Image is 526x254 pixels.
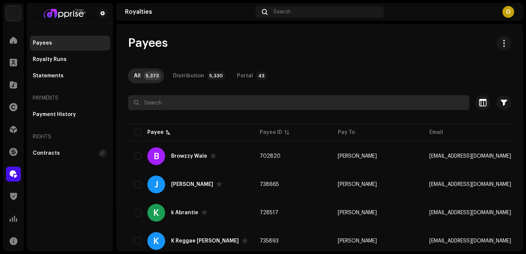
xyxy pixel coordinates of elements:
span: 728517 [260,210,278,215]
re-m-nav-item: Statements [30,68,110,83]
p-badge: 5,330 [207,71,225,80]
span: Search [273,9,290,15]
span: burneryoung57@gmail.com [429,210,511,215]
div: K [147,204,165,222]
re-m-nav-item: Payees [30,36,110,51]
span: Clifford Wilfred Danquah [338,210,377,215]
span: Wakibu Ibrahim [338,154,377,159]
div: Browzzy Wale [171,154,207,159]
span: richardwoka10@gmail.com [429,238,511,244]
p-badge: 5,373 [144,71,161,80]
p-badge: 43 [256,71,267,80]
span: Eugene Agyemang [338,238,377,244]
div: Payment History [33,112,76,118]
span: wakibuibrahim405@gmail.com [429,154,511,159]
span: blazesyde959@gmail.com [429,182,511,187]
span: 735893 [260,238,279,244]
div: Payee ID [260,129,282,136]
div: Statements [33,73,64,79]
div: B [147,147,165,165]
img: bf2740f5-a004-4424-adf7-7bc84ff11fd7 [33,9,95,18]
div: Payees [33,40,52,46]
div: Distribution [173,68,204,83]
img: 1c16f3de-5afb-4452-805d-3f3454e20b1b [6,6,21,21]
re-m-nav-item: Royalty Runs [30,52,110,67]
span: 738665 [260,182,279,187]
div: K Reggae murphy [171,238,239,244]
div: Portal [237,68,253,83]
span: Payees [128,36,168,51]
span: George Agyiri [338,182,377,187]
div: J [147,176,165,193]
div: Royalty Runs [33,57,67,62]
div: Payee [147,129,164,136]
div: k Abrantie [171,210,198,215]
re-a-nav-header: Rights [30,128,110,146]
div: Royalties [125,9,253,15]
span: 702820 [260,154,280,159]
re-m-nav-item: Contracts [30,146,110,161]
div: K [147,232,165,250]
input: Search [128,95,469,110]
re-a-nav-header: Payments [30,89,110,107]
re-m-nav-item: Payment History [30,107,110,122]
div: G [502,6,514,18]
div: All [134,68,141,83]
div: Javaun [171,182,213,187]
div: Contracts [33,150,60,156]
